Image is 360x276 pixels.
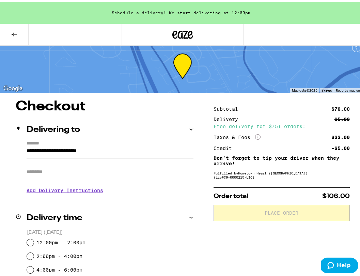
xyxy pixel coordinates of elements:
[2,82,24,91] img: Google
[214,144,237,149] div: Credit
[27,227,193,234] p: [DATE] ([DATE])
[27,181,193,196] h3: Add Delivery Instructions
[214,153,350,164] p: Don't forget to tip your driver when they arrive!
[214,122,350,127] div: Free delivery for $75+ orders!
[214,132,261,138] div: Taxes & Fees
[36,238,85,243] label: 12:00pm - 2:00pm
[214,115,243,120] div: Delivery
[214,105,243,109] div: Subtotal
[36,265,82,271] label: 4:00pm - 6:00pm
[27,196,193,202] p: We'll contact you at [PHONE_NUMBER] when we arrive
[27,124,80,132] h2: Delivering to
[16,98,193,111] h1: Checkout
[265,209,298,213] span: Place Order
[292,87,317,90] span: Map data ©2025
[322,191,350,197] span: $106.00
[331,105,350,109] div: $78.00
[331,133,350,138] div: $33.00
[214,191,248,197] span: Order total
[27,212,82,220] h2: Delivery time
[2,82,24,91] a: Open this area in Google Maps (opens a new window)
[334,115,350,120] div: $5.00
[322,87,332,91] a: Terms
[214,203,350,219] button: Place Order
[321,256,358,273] iframe: Opens a widget where you can find more information
[36,251,82,257] label: 2:00pm - 4:00pm
[331,144,350,149] div: -$5.00
[214,169,350,177] div: Fulfilled by Hometown Heart ([GEOGRAPHIC_DATA]) (Lic# C9-0000215-LIC )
